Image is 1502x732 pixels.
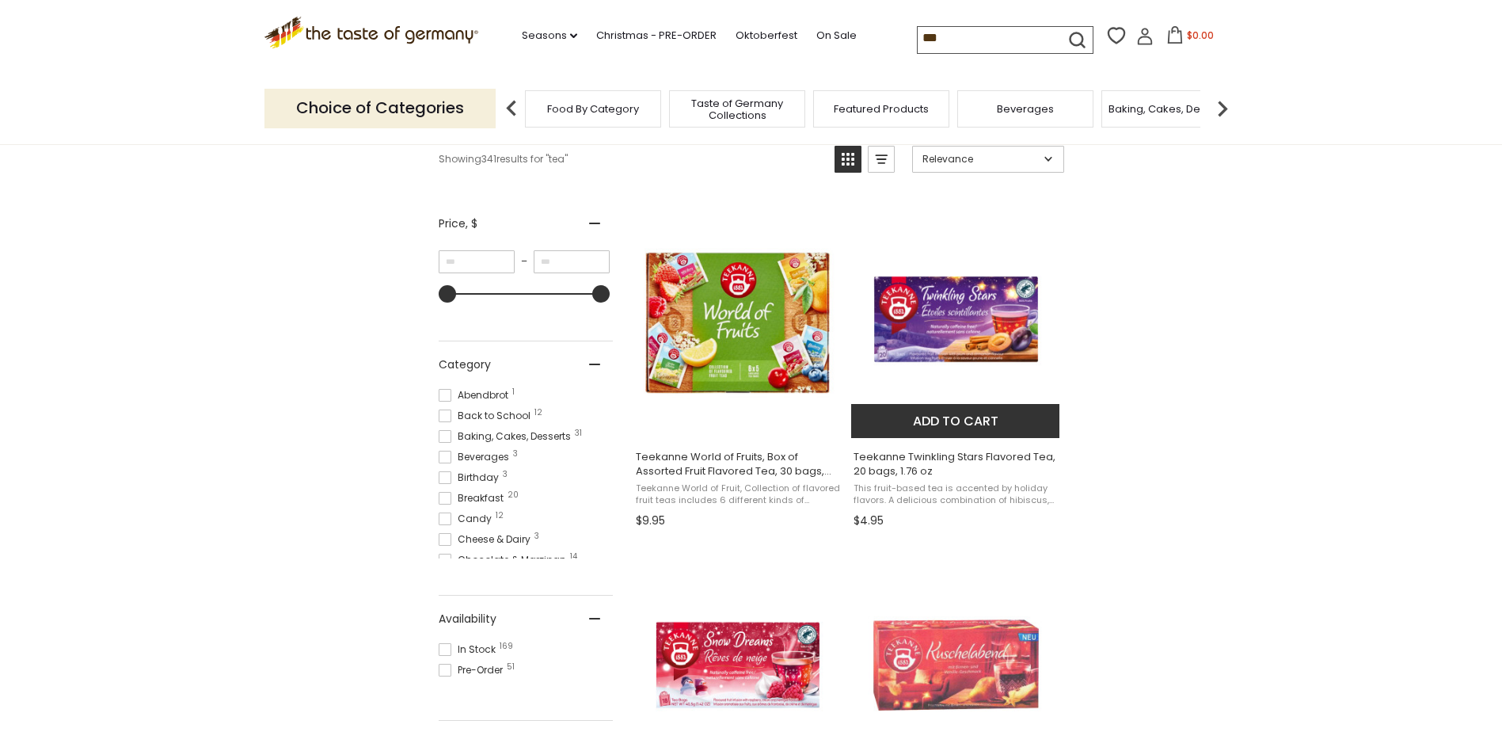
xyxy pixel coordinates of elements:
[439,146,823,173] div: Showing results for " "
[636,450,841,478] span: Teekanne World of Fruits, Box of Assorted Fruit Flavored Tea, 30 bags, 68.75 grams
[439,250,515,273] input: Minimum value
[439,642,500,657] span: In Stock
[439,450,514,464] span: Beverages
[439,491,508,505] span: Breakfast
[1187,29,1214,42] span: $0.00
[854,482,1059,507] span: This fruit-based tea is accented by holiday flavors. A delicious combination of hibiscus, apples,...
[674,97,800,121] a: Taste of Germany Collections
[496,93,527,124] img: previous arrow
[264,89,496,128] p: Choice of Categories
[439,215,477,232] span: Price
[834,103,929,115] a: Featured Products
[596,27,717,44] a: Christmas - PRE-ORDER
[636,482,841,507] span: Teekanne World of Fruit, Collection of flavored fruit teas includes 6 different kinds of infusion...
[835,146,861,173] a: View grid mode
[912,146,1064,173] a: Sort options
[481,152,496,166] b: 341
[851,200,1061,533] a: Teekanne Twinkling Stars Flavored Tea, 20 bags, 1.76 oz
[439,356,491,373] span: Category
[439,532,535,547] span: Cheese & Dairy
[522,27,577,44] a: Seasons
[922,152,1039,166] span: Relevance
[854,513,884,529] span: $4.95
[496,512,504,520] span: 12
[868,146,895,173] a: View list mode
[508,491,519,499] span: 20
[515,254,534,269] span: –
[854,450,1059,478] span: Teekanne Twinkling Stars Flavored Tea, 20 bags, 1.76 oz
[1207,93,1238,124] img: next arrow
[439,512,496,526] span: Candy
[503,471,508,478] span: 3
[1108,103,1231,115] a: Baking, Cakes, Desserts
[512,388,515,396] span: 1
[439,388,513,402] span: Abendbrot
[816,27,857,44] a: On Sale
[439,663,508,677] span: Pre-Order
[575,429,582,437] span: 31
[439,553,571,567] span: Chocolate & Marzipan
[439,429,576,444] span: Baking, Cakes, Desserts
[439,409,535,423] span: Back to School
[1157,26,1224,50] button: $0.00
[633,200,843,533] a: Teekanne World of Fruits, Box of Assorted Fruit Flavored Tea, 30 bags, 68.75 grams
[513,450,518,458] span: 3
[507,663,515,671] span: 51
[534,250,610,273] input: Maximum value
[439,611,496,627] span: Availability
[851,404,1059,438] button: Add to cart
[851,215,1061,425] img: Teekanne Twinkling Stars
[570,553,577,561] span: 14
[736,27,797,44] a: Oktoberfest
[997,103,1054,115] a: Beverages
[633,215,843,425] img: Teekanne World of Fruits Flavored Tea
[439,471,504,485] span: Birthday
[500,642,513,650] span: 169
[636,513,665,529] span: $9.95
[534,409,542,417] span: 12
[534,532,539,540] span: 3
[466,215,477,231] span: , $
[547,103,639,115] a: Food By Category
